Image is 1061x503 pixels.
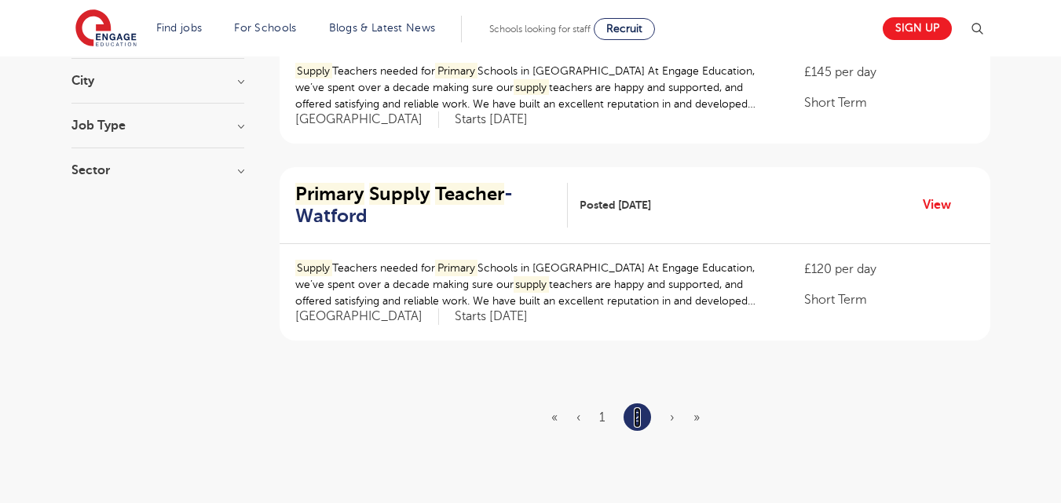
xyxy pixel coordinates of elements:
mark: Teacher [435,183,504,205]
a: Previous [576,410,580,425]
span: Recruit [606,23,642,35]
mark: supply [514,79,550,96]
p: Starts [DATE] [455,308,528,325]
p: Starts [DATE] [455,111,528,128]
a: Recruit [594,18,655,40]
span: Posted [DATE] [580,197,651,213]
a: First [551,410,558,425]
h3: Job Type [71,119,244,132]
p: Teachers needed for Schools in [GEOGRAPHIC_DATA] At Engage Education, we’ve spent over a decade m... [295,260,774,309]
h3: Sector [71,164,244,177]
mark: Primary [295,183,364,205]
span: » [693,410,700,425]
p: £145 per day [804,63,974,82]
img: Engage Education [75,9,137,49]
a: Sign up [883,17,952,40]
mark: Primary [435,63,477,79]
mark: Primary [435,260,477,276]
a: Blogs & Latest News [329,22,436,34]
mark: supply [514,276,550,293]
a: 2 [634,407,641,428]
a: For Schools [234,22,296,34]
span: [GEOGRAPHIC_DATA] [295,308,439,325]
a: 1 [599,410,605,425]
span: [GEOGRAPHIC_DATA] [295,111,439,128]
a: View [923,195,963,215]
mark: Supply [295,260,333,276]
h2: - Watford [295,183,556,228]
p: Short Term [804,290,974,309]
a: Find jobs [156,22,203,34]
mark: Supply [295,63,333,79]
p: £120 per day [804,260,974,279]
h3: City [71,75,244,87]
span: Schools looking for staff [489,24,591,35]
a: Primary Supply Teacher- Watford [295,183,569,228]
mark: Supply [369,183,430,205]
p: Teachers needed for Schools in [GEOGRAPHIC_DATA] At Engage Education, we’ve spent over a decade m... [295,63,774,112]
span: › [670,410,675,425]
p: Short Term [804,93,974,112]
